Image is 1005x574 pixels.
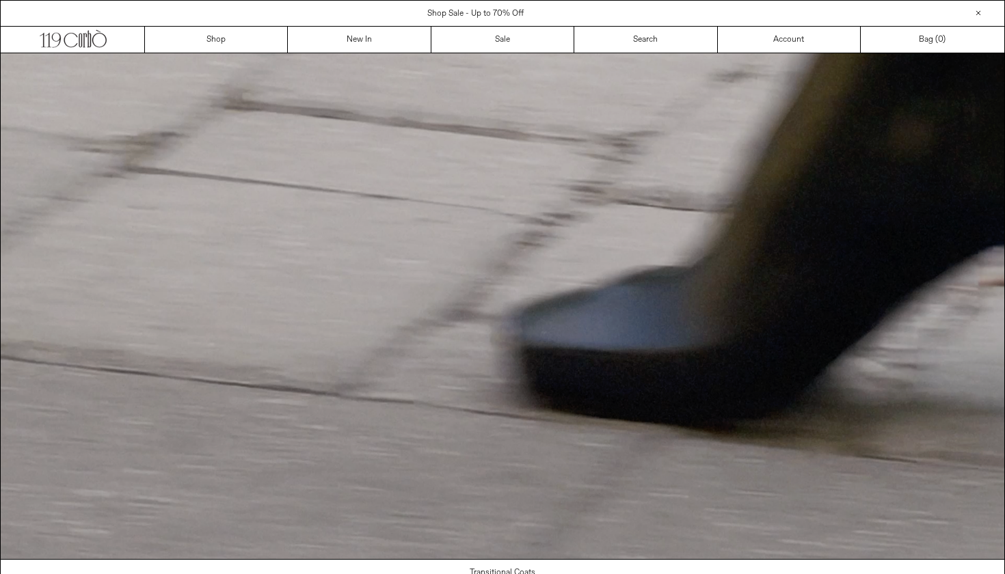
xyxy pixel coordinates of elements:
[861,27,1004,53] a: Bag ()
[145,27,288,53] a: Shop
[718,27,861,53] a: Account
[431,27,574,53] a: Sale
[938,33,946,46] span: )
[427,8,524,19] a: Shop Sale - Up to 70% Off
[1,551,1004,562] a: Your browser does not support the video tag.
[938,34,943,45] span: 0
[288,27,431,53] a: New In
[574,27,717,53] a: Search
[1,53,1004,559] video: Your browser does not support the video tag.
